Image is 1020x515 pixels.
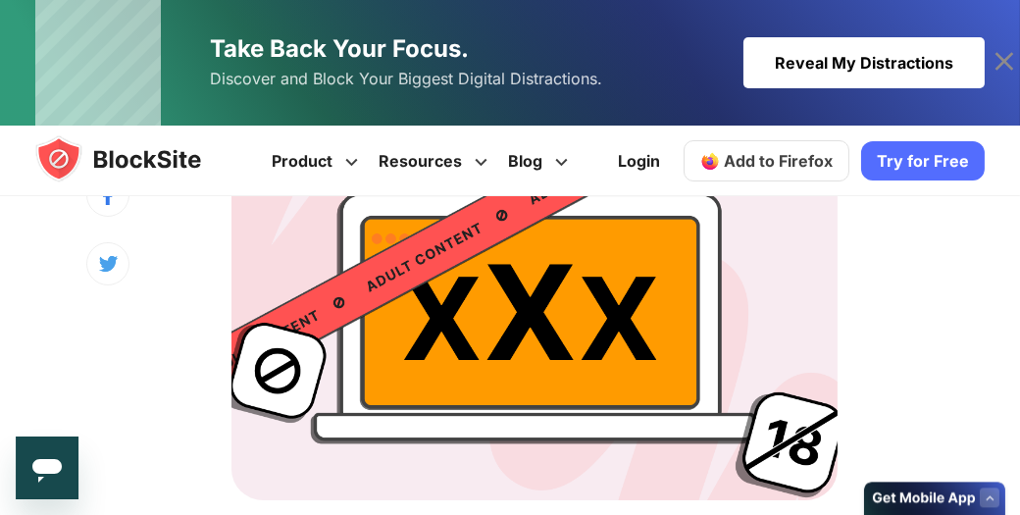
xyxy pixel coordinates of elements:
[700,151,720,171] img: firefox-icon.svg
[501,126,582,196] a: Blog
[210,34,469,63] span: Take Back Your Focus.
[16,437,78,499] iframe: Button to launch messaging window
[265,126,372,196] a: Product
[231,88,838,500] img: The Top List of Adult Websites to Block
[35,135,239,182] img: blocksite-icon.5d769676.svg
[606,137,672,184] a: Login
[372,126,501,196] a: Resources
[743,37,985,88] div: Reveal My Distractions
[210,65,602,93] span: Discover and Block Your Biggest Digital Distractions.
[861,141,985,180] a: Try for Free
[724,151,833,171] span: Add to Firefox
[684,140,849,181] a: Add to Firefox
